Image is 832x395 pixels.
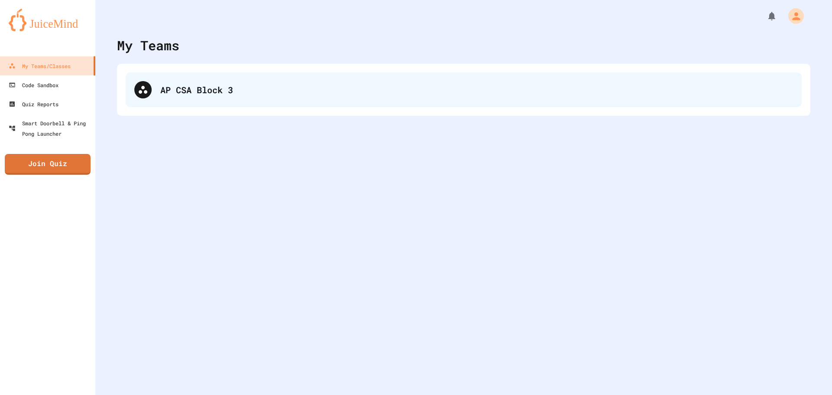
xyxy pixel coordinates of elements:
[9,80,58,90] div: Code Sandbox
[751,9,779,23] div: My Notifications
[779,6,806,26] div: My Account
[9,61,71,71] div: My Teams/Classes
[160,83,793,96] div: AP CSA Block 3
[5,154,91,175] a: Join Quiz
[126,72,802,107] div: AP CSA Block 3
[117,36,179,55] div: My Teams
[9,99,58,109] div: Quiz Reports
[9,9,87,31] img: logo-orange.svg
[9,118,92,139] div: Smart Doorbell & Ping Pong Launcher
